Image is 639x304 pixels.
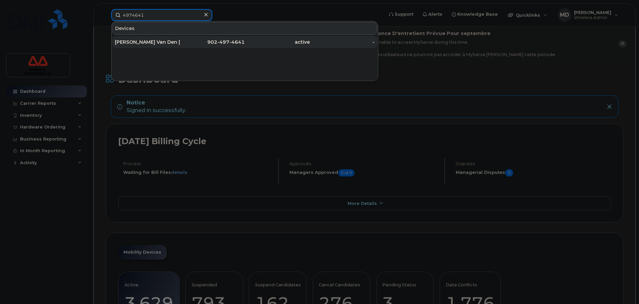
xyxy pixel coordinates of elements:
[231,39,245,45] span: 4641
[245,39,310,45] div: active
[112,36,377,48] a: [PERSON_NAME] Van Den [PERSON_NAME]902-497-4641active-
[180,39,245,45] div: 902- -
[115,39,180,45] div: [PERSON_NAME] Van Den [PERSON_NAME]
[112,22,377,35] div: Devices
[219,39,229,45] span: 497
[310,39,375,45] div: -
